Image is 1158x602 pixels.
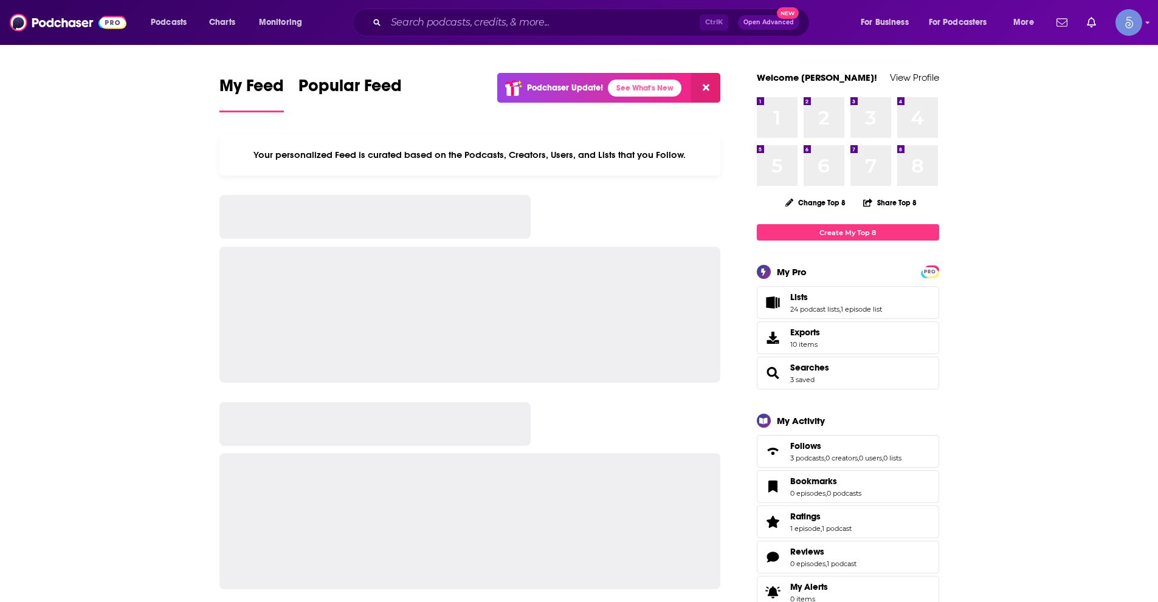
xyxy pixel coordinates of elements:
span: Reviews [757,541,939,573]
a: Create My Top 8 [757,224,939,241]
a: Bookmarks [761,478,785,495]
a: Lists [761,294,785,311]
button: Open AdvancedNew [738,15,799,30]
a: 0 episodes [790,559,825,568]
span: , [821,524,822,533]
button: Share Top 8 [863,191,917,214]
a: Popular Feed [298,75,402,112]
a: 1 podcast [827,559,856,568]
span: For Podcasters [929,14,987,31]
button: open menu [1005,13,1049,32]
span: Searches [757,357,939,389]
a: 1 podcast [822,524,852,533]
span: Logged in as Spiral5-G1 [1115,9,1142,36]
a: Lists [790,292,882,303]
span: Follows [757,435,939,468]
a: 0 episodes [790,489,825,498]
a: Charts [201,13,243,32]
div: Your personalized Feed is curated based on the Podcasts, Creators, Users, and Lists that you Follow. [219,134,721,176]
a: 24 podcast lists [790,305,839,313]
span: My Alerts [790,581,828,592]
span: Ctrl K [700,15,728,30]
button: open menu [142,13,202,32]
span: New [777,7,799,19]
a: Reviews [761,549,785,566]
span: PRO [923,267,937,276]
span: Lists [757,286,939,319]
span: , [824,454,825,462]
a: See What's New [608,80,681,97]
span: Ratings [790,511,821,522]
a: Ratings [761,513,785,530]
a: Searches [790,362,829,373]
span: 10 items [790,340,820,349]
div: My Activity [777,415,825,426]
a: Searches [761,364,785,381]
span: Reviews [790,546,824,557]
span: Exports [761,329,785,346]
span: More [1013,14,1034,31]
a: Bookmarks [790,476,861,487]
div: Search podcasts, credits, & more... [364,9,821,36]
a: Follows [761,443,785,460]
span: My Feed [219,75,284,103]
span: My Alerts [761,584,785,601]
a: 1 episode list [841,305,882,313]
button: Change Top 8 [778,195,853,210]
a: Show notifications dropdown [1082,12,1101,33]
a: View Profile [890,72,939,83]
span: Ratings [757,505,939,538]
a: My Feed [219,75,284,112]
a: Exports [757,321,939,354]
img: User Profile [1115,9,1142,36]
button: open menu [852,13,924,32]
a: 0 podcasts [827,489,861,498]
span: Bookmarks [790,476,837,487]
button: Show profile menu [1115,9,1142,36]
a: 3 podcasts [790,454,824,462]
span: , [839,305,841,313]
span: , [825,559,827,568]
input: Search podcasts, credits, & more... [386,13,700,32]
span: Exports [790,327,820,338]
p: Podchaser Update! [527,83,603,93]
button: open menu [250,13,318,32]
a: 3 saved [790,375,815,384]
a: Reviews [790,546,856,557]
a: Ratings [790,511,852,522]
span: Lists [790,292,808,303]
div: My Pro [777,266,807,278]
a: 1 episode [790,524,821,533]
span: Charts [209,14,235,31]
button: open menu [921,13,1005,32]
span: Bookmarks [757,470,939,503]
img: Podchaser - Follow, Share and Rate Podcasts [10,11,126,34]
a: PRO [923,267,937,276]
span: Follows [790,440,821,451]
span: , [858,454,859,462]
a: Show notifications dropdown [1052,12,1072,33]
a: 0 creators [825,454,858,462]
a: 0 lists [883,454,901,462]
span: Open Advanced [743,19,794,26]
a: 0 users [859,454,882,462]
span: Podcasts [151,14,187,31]
a: Welcome [PERSON_NAME]! [757,72,877,83]
span: , [882,454,883,462]
span: Popular Feed [298,75,402,103]
span: Monitoring [259,14,302,31]
span: For Business [861,14,909,31]
a: Follows [790,440,901,451]
span: , [825,489,827,498]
